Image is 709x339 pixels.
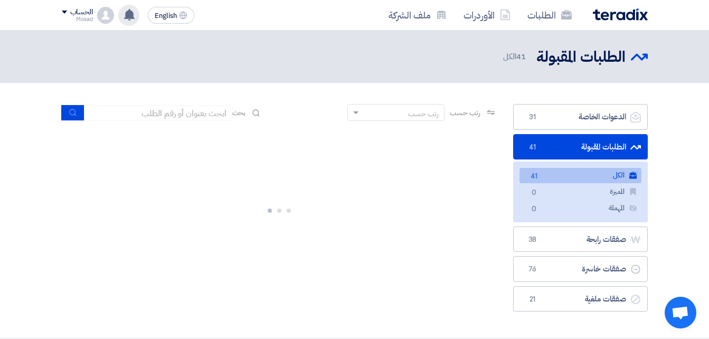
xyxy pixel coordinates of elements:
a: الدعوات الخاصة31 [513,104,648,130]
span: 76 [526,264,539,275]
a: الكل [519,168,641,183]
span: 38 [526,234,539,245]
span: 41 [526,142,539,153]
a: صفقات ملغية21 [513,286,648,312]
a: صفقات رابحة38 [513,227,648,252]
span: 31 [526,112,539,123]
a: الطلبات [519,3,580,27]
input: ابحث بعنوان أو رقم الطلب [84,105,232,121]
span: رتب حسب [450,107,480,118]
div: رتب حسب [408,108,439,119]
span: 41 [516,51,526,62]
span: 0 [528,204,541,215]
a: المهملة [519,201,641,216]
button: English [148,7,194,24]
img: profile_test.png [97,7,114,24]
span: الكل [503,51,527,63]
div: Mosad [62,16,93,22]
span: English [155,12,177,20]
a: صفقات خاسرة76 [513,256,648,282]
span: 41 [528,171,541,182]
span: بحث [232,107,246,118]
div: الحساب [70,8,93,17]
a: الأوردرات [455,3,519,27]
a: ملف الشركة [380,3,455,27]
span: 0 [528,187,541,199]
a: الطلبات المقبولة41 [513,134,648,160]
h2: الطلبات المقبولة [536,47,626,68]
a: Open chat [665,297,696,328]
img: Teradix logo [593,8,648,21]
a: المميزة [519,184,641,200]
span: 21 [526,294,539,305]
